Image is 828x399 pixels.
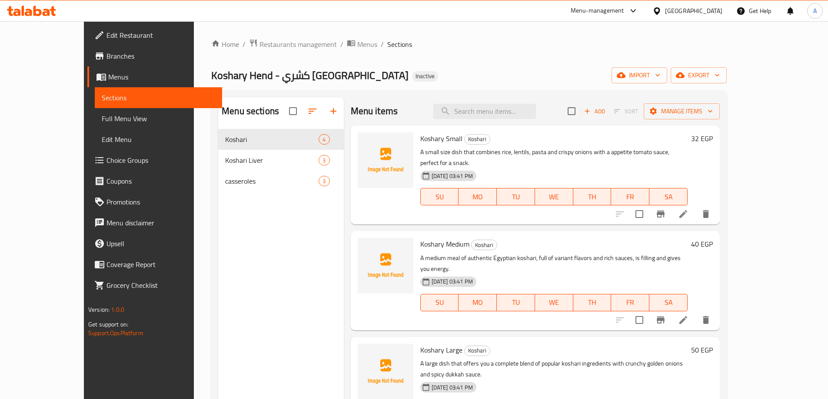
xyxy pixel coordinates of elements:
[649,294,688,311] button: SA
[695,204,716,224] button: delete
[88,319,128,330] span: Get support on:
[106,176,215,186] span: Coupons
[218,150,343,171] div: Koshari Liver3
[420,237,469,251] span: Koshary Medium
[691,344,713,356] h6: 50 EGP
[225,134,319,145] span: Koshari
[472,240,497,250] span: Koshari
[111,304,124,315] span: 1.0.0
[420,358,688,380] p: A large dish that offers you a complete blend of popular koshari ingredients with crunchy golden ...
[619,70,660,81] span: import
[102,134,215,145] span: Edit Menu
[573,294,612,311] button: TH
[106,155,215,165] span: Choice Groups
[218,129,343,150] div: Koshari4
[615,191,646,203] span: FR
[609,105,644,118] span: Select section first
[259,39,337,49] span: Restaurants management
[319,176,329,186] div: items
[106,280,215,290] span: Grocery Checklist
[95,108,222,129] a: Full Menu View
[412,73,438,80] span: Inactive
[462,296,493,309] span: MO
[106,197,215,207] span: Promotions
[653,191,684,203] span: SA
[612,67,667,83] button: import
[106,51,215,61] span: Branches
[539,296,570,309] span: WE
[665,6,722,16] div: [GEOGRAPHIC_DATA]
[471,240,497,250] div: Koshari
[211,39,727,50] nav: breadcrumb
[500,191,532,203] span: TU
[88,304,110,315] span: Version:
[428,172,476,180] span: [DATE] 03:41 PM
[428,383,476,392] span: [DATE] 03:41 PM
[649,188,688,205] button: SA
[319,155,329,165] div: items
[424,191,456,203] span: SU
[87,275,222,296] a: Grocery Checklist
[87,171,222,191] a: Coupons
[88,327,143,339] a: Support.OpsPlatform
[102,113,215,124] span: Full Menu View
[106,238,215,249] span: Upsell
[497,188,535,205] button: TU
[653,296,684,309] span: SA
[319,134,329,145] div: items
[577,296,608,309] span: TH
[539,191,570,203] span: WE
[678,70,720,81] span: export
[497,294,535,311] button: TU
[211,39,239,49] a: Home
[464,134,490,145] div: Koshari
[571,6,624,16] div: Menu-management
[340,39,343,49] li: /
[87,254,222,275] a: Coverage Report
[302,101,323,122] span: Sort sections
[87,66,222,87] a: Menus
[211,66,409,85] span: Koshary Hend - كشري [GEOGRAPHIC_DATA]
[581,105,609,118] button: Add
[464,346,490,356] div: Koshari
[650,310,671,330] button: Branch-specific-item
[284,102,302,120] span: Select all sections
[671,67,727,83] button: export
[644,103,720,119] button: Manage items
[222,105,279,118] h2: Menu sections
[459,294,497,311] button: MO
[87,150,222,171] a: Choice Groups
[678,209,688,219] a: Edit menu item
[87,46,222,66] a: Branches
[420,132,462,145] span: Koshary Small
[218,125,343,195] nav: Menu sections
[387,39,412,49] span: Sections
[87,25,222,46] a: Edit Restaurant
[615,296,646,309] span: FR
[102,92,215,103] span: Sections
[695,310,716,330] button: delete
[577,191,608,203] span: TH
[243,39,246,49] li: /
[573,188,612,205] button: TH
[218,171,343,191] div: casseroles3
[358,132,413,188] img: Koshary Small
[630,205,648,223] span: Select to update
[347,39,377,50] a: Menus
[500,296,532,309] span: TU
[465,346,490,356] span: Koshari
[433,104,536,119] input: search
[225,176,319,186] span: casseroles
[95,129,222,150] a: Edit Menu
[87,212,222,233] a: Menu disclaimer
[319,135,329,144] span: 4
[412,71,438,82] div: Inactive
[95,87,222,108] a: Sections
[420,294,459,311] button: SU
[420,147,688,168] p: A small size dish that combines rice, lentils, pasta and crispy onions with a appetite tomato sau...
[650,204,671,224] button: Branch-specific-item
[459,188,497,205] button: MO
[611,188,649,205] button: FR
